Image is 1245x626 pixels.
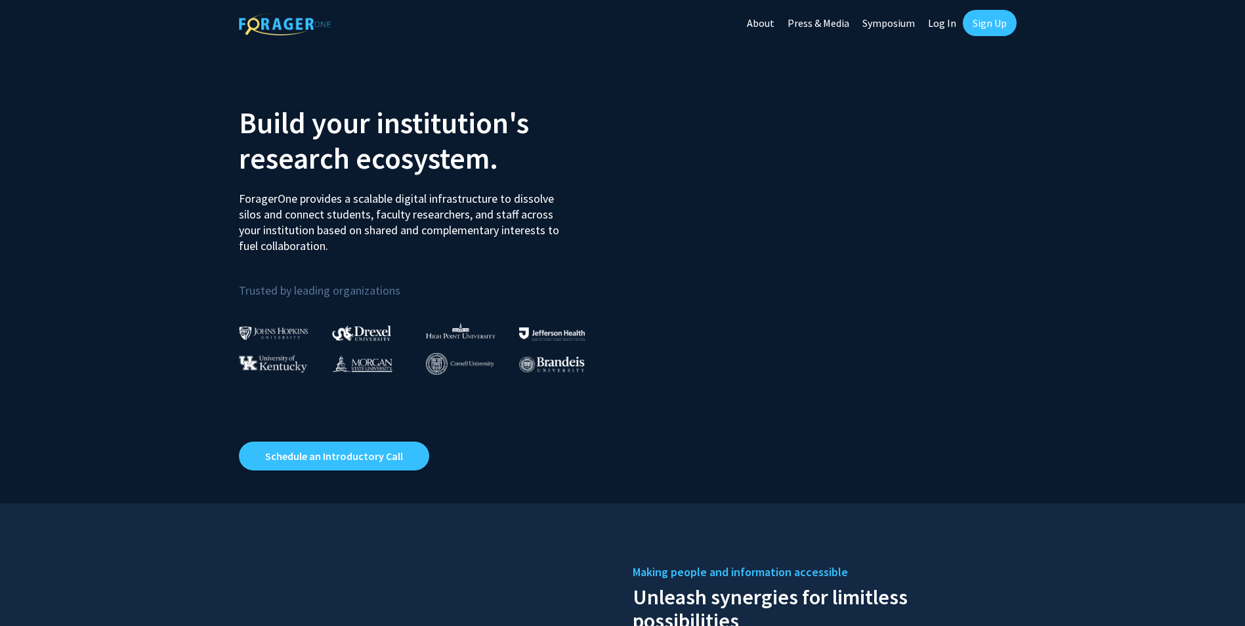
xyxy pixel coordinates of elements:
p: ForagerOne provides a scalable digital infrastructure to dissolve silos and connect students, fac... [239,181,568,254]
a: Opens in a new tab [239,442,429,470]
h5: Making people and information accessible [633,562,1007,582]
img: Drexel University [332,325,391,341]
img: Morgan State University [332,355,392,372]
img: Cornell University [426,353,494,375]
img: University of Kentucky [239,355,307,373]
img: Johns Hopkins University [239,326,308,340]
img: Thomas Jefferson University [519,327,585,340]
a: Sign Up [963,10,1017,36]
p: Trusted by leading organizations [239,264,613,301]
img: High Point University [426,323,496,339]
img: ForagerOne Logo [239,12,331,35]
img: Brandeis University [519,356,585,373]
h2: Build your institution's research ecosystem. [239,105,613,176]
